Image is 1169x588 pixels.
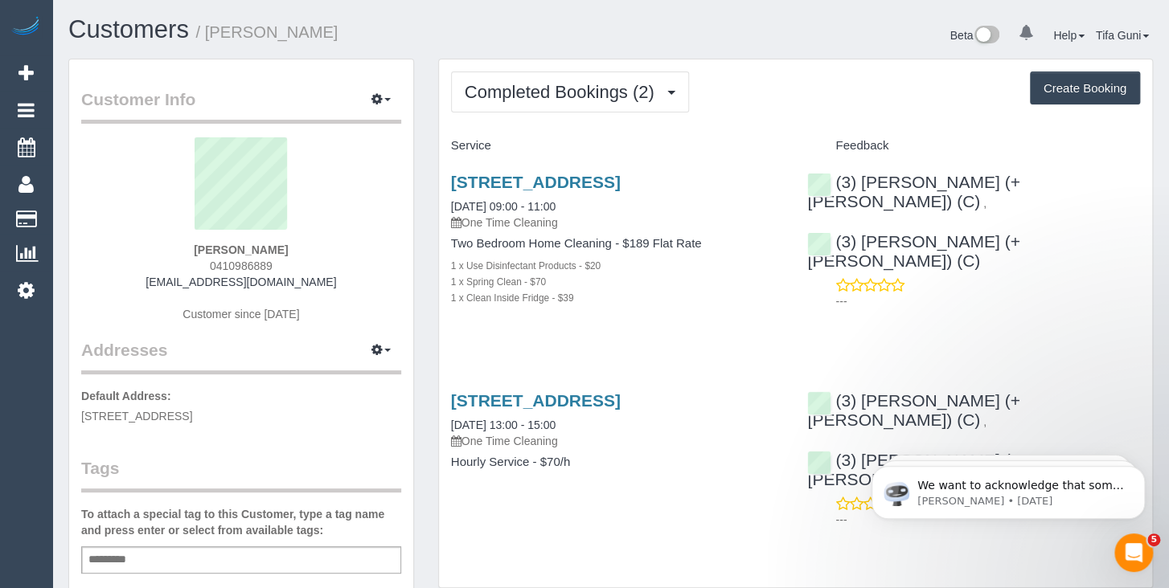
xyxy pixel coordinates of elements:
p: One Time Cleaning [451,433,784,449]
h4: Hourly Service - $70/h [451,455,784,469]
a: [STREET_ADDRESS] [451,391,621,410]
a: (3) [PERSON_NAME] (+ [PERSON_NAME]) (C) [807,173,1019,210]
small: 1 x Use Disinfectant Products - $20 [451,260,601,272]
h4: Two Bedroom Home Cleaning - $189 Flat Rate [451,237,784,251]
a: Customers [68,15,189,43]
button: Completed Bookings (2) [451,71,689,112]
a: (3) [PERSON_NAME] (+ [PERSON_NAME]) (C) [807,451,1019,488]
a: [STREET_ADDRESS] [451,173,621,191]
span: Customer since [DATE] [183,308,299,321]
label: To attach a special tag to this Customer, type a tag name and press enter or select from availabl... [81,506,401,538]
span: , [983,197,986,210]
a: (3) [PERSON_NAME] (+ [PERSON_NAME]) (C) [807,391,1019,429]
p: Message from Ellie, sent 1w ago [70,62,277,76]
a: (3) [PERSON_NAME] (+ [PERSON_NAME]) (C) [807,232,1019,270]
a: [DATE] 09:00 - 11:00 [451,200,556,213]
h4: Service [451,139,784,153]
span: 5 [1147,533,1160,546]
small: / [PERSON_NAME] [196,23,338,41]
a: Help [1053,29,1085,42]
span: We want to acknowledge that some users may be experiencing lag or slower performance in our softw... [70,47,277,267]
a: Tifa Guni [1096,29,1149,42]
iframe: Intercom notifications message [847,432,1169,545]
label: Default Address: [81,388,171,404]
a: [EMAIL_ADDRESS][DOMAIN_NAME] [146,276,336,288]
span: [STREET_ADDRESS] [81,410,192,423]
small: 1 x Spring Clean - $70 [451,276,546,288]
iframe: Intercom live chat [1114,533,1153,572]
span: 0410986889 [210,259,273,272]
img: New interface [973,26,999,47]
img: Automaid Logo [10,16,42,39]
span: Completed Bookings (2) [465,82,662,102]
h4: Feedback [807,139,1140,153]
legend: Customer Info [81,88,401,124]
strong: [PERSON_NAME] [194,243,288,256]
legend: Tags [81,456,401,492]
p: --- [835,293,1140,309]
button: Create Booking [1030,71,1140,105]
a: [DATE] 13:00 - 15:00 [451,419,556,431]
p: --- [835,512,1140,528]
p: One Time Cleaning [451,214,784,231]
a: Beta [950,29,999,42]
span: , [983,415,986,428]
small: 1 x Clean Inside Fridge - $39 [451,292,574,304]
